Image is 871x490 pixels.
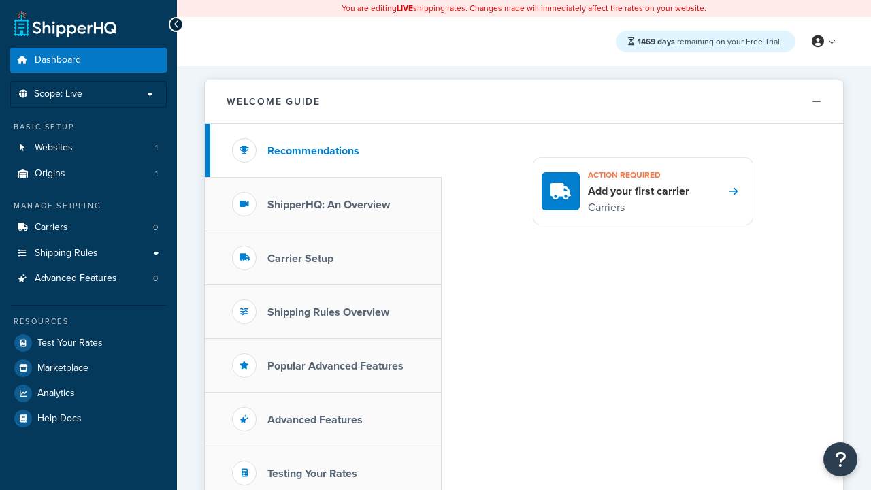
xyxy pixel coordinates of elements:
[10,161,167,186] li: Origins
[35,142,73,154] span: Websites
[10,331,167,355] a: Test Your Rates
[267,360,404,372] h3: Popular Advanced Features
[35,248,98,259] span: Shipping Rules
[267,199,390,211] h3: ShipperHQ: An Overview
[35,54,81,66] span: Dashboard
[37,413,82,425] span: Help Docs
[34,88,82,100] span: Scope: Live
[10,135,167,161] li: Websites
[267,414,363,426] h3: Advanced Features
[37,388,75,399] span: Analytics
[10,200,167,212] div: Manage Shipping
[153,273,158,284] span: 0
[35,168,65,180] span: Origins
[10,48,167,73] a: Dashboard
[205,80,843,124] button: Welcome Guide
[267,306,389,318] h3: Shipping Rules Overview
[227,97,321,107] h2: Welcome Guide
[588,166,689,184] h3: Action required
[155,168,158,180] span: 1
[588,184,689,199] h4: Add your first carrier
[10,121,167,133] div: Basic Setup
[588,199,689,216] p: Carriers
[397,2,413,14] b: LIVE
[10,161,167,186] a: Origins1
[10,356,167,380] a: Marketplace
[10,241,167,266] a: Shipping Rules
[10,316,167,327] div: Resources
[35,222,68,233] span: Carriers
[267,468,357,480] h3: Testing Your Rates
[638,35,780,48] span: remaining on your Free Trial
[10,381,167,406] a: Analytics
[10,266,167,291] li: Advanced Features
[37,363,88,374] span: Marketplace
[10,215,167,240] a: Carriers0
[10,266,167,291] a: Advanced Features0
[35,273,117,284] span: Advanced Features
[267,252,333,265] h3: Carrier Setup
[153,222,158,233] span: 0
[37,338,103,349] span: Test Your Rates
[638,35,675,48] strong: 1469 days
[155,142,158,154] span: 1
[10,215,167,240] li: Carriers
[823,442,857,476] button: Open Resource Center
[267,145,359,157] h3: Recommendations
[10,135,167,161] a: Websites1
[10,406,167,431] a: Help Docs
